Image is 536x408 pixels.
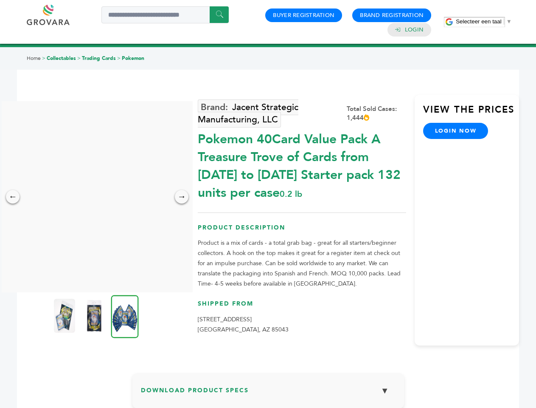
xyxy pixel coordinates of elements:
[506,18,512,25] span: ▼
[122,55,144,62] a: Pokemon
[27,55,41,62] a: Home
[111,295,139,338] img: Pokemon 40-Card Value Pack – A Treasure Trove of Cards from 1996 to 2024 - Starter pack! 132 unit...
[198,300,406,314] h3: Shipped From
[273,11,334,19] a: Buyer Registration
[82,55,116,62] a: Trading Cards
[198,238,406,289] p: Product is a mix of cards - a total grab bag - great for all starters/beginner collectors. A hook...
[77,55,81,62] span: >
[175,190,188,204] div: →
[456,18,501,25] span: Selecteer een taal
[347,105,406,122] div: Total Sold Cases: 1,444
[280,188,302,200] span: 0.2 lb
[504,18,504,25] span: ​
[198,99,298,127] a: Jacent Strategic Manufacturing, LLC
[198,314,406,335] p: [STREET_ADDRESS] [GEOGRAPHIC_DATA], AZ 85043
[6,190,20,204] div: ←
[423,123,488,139] a: login now
[42,55,45,62] span: >
[198,126,406,202] div: Pokemon 40Card Value Pack A Treasure Trove of Cards from [DATE] to [DATE] Starter pack 132 units ...
[84,299,105,333] img: Pokemon 40-Card Value Pack – A Treasure Trove of Cards from 1996 to 2024 - Starter pack! 132 unit...
[198,224,406,238] h3: Product Description
[101,6,229,23] input: Search a product or brand...
[360,11,424,19] a: Brand Registration
[54,299,75,333] img: Pokemon 40-Card Value Pack – A Treasure Trove of Cards from 1996 to 2024 - Starter pack! 132 unit...
[117,55,121,62] span: >
[405,26,424,34] a: Login
[47,55,76,62] a: Collectables
[423,103,519,123] h3: View the Prices
[141,382,396,406] h3: Download Product Specs
[456,18,512,25] a: Selecteer een taal​
[374,382,396,400] button: ▼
